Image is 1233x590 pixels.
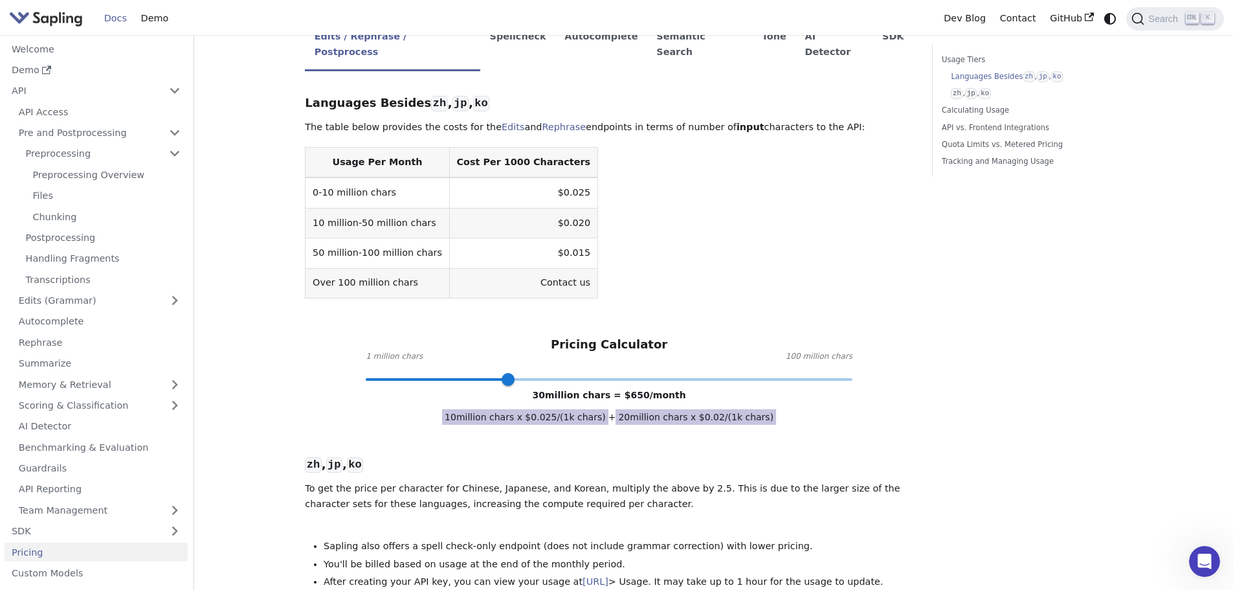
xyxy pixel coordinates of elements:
a: Docs [97,8,134,28]
a: SDK [5,522,162,541]
a: API Access [12,102,188,121]
a: Dev Blog [937,8,992,28]
button: Search (Ctrl+K) [1126,7,1223,30]
iframe: Intercom live chat [1189,546,1220,577]
a: Tracking and Managing Usage [942,155,1117,168]
td: 0-10 million chars [305,177,449,208]
li: Semantic Search [647,20,753,71]
li: Spellcheck [480,20,555,71]
code: ko [979,88,991,99]
a: Demo [134,8,175,28]
h3: Languages Besides , , [305,96,913,111]
a: Languages Besideszh,jp,ko [951,71,1113,83]
a: Benchmarking & Evaluation [12,438,188,457]
code: zh [305,457,321,473]
code: zh [1023,71,1035,82]
th: Usage Per Month [305,148,449,178]
h3: , , [305,457,913,472]
span: 30 million chars = $ 650 /month [533,390,686,400]
span: + [608,412,616,422]
a: [URL] [583,576,608,587]
button: Expand sidebar category 'SDK' [162,522,188,541]
span: 20 million chars x $ 0.02 /(1k chars) [616,409,776,425]
a: GitHub [1043,8,1100,28]
code: jp [326,457,342,473]
a: Pricing [5,543,188,562]
a: Rephrase [542,122,586,132]
span: Search [1144,14,1186,24]
td: $0.015 [449,238,597,268]
a: Postprocessing [19,229,188,247]
li: Sapling also offers a spell check-only endpoint (does not include grammar correction) with lower ... [324,539,913,554]
a: Preprocessing [19,144,188,163]
a: AI Detector [12,417,188,436]
li: SDK [873,20,913,71]
a: Quota Limits vs. Metered Pricing [942,139,1117,151]
span: 1 million chars [366,350,423,363]
a: Pre and Postprocessing [12,124,188,142]
button: Collapse sidebar category 'API' [162,82,188,100]
td: Over 100 million chars [305,268,449,298]
td: 10 million-50 million chars [305,208,449,238]
li: Edits / Rephrase / Postprocess [305,20,480,71]
a: Calculating Usage [942,104,1117,117]
button: Switch between dark and light mode (currently system mode) [1101,9,1120,28]
li: After creating your API key, you can view your usage at > Usage. It may take up to 1 hour for the... [324,574,913,590]
li: Autocomplete [555,20,647,71]
a: Edits (Grammar) [12,291,188,310]
code: zh [951,88,962,99]
h3: Pricing Calculator [551,337,667,352]
a: Edits [502,122,524,132]
td: Contact us [449,268,597,298]
a: Handling Fragments [19,249,188,268]
a: Demo [5,61,188,80]
a: Welcome [5,40,188,58]
a: Sapling.ai [9,9,87,28]
a: Autocomplete [12,312,188,331]
a: Transcriptions [19,270,188,289]
a: Rephrase [12,333,188,352]
a: API Reporting [12,480,188,499]
code: jp [452,96,469,111]
td: $0.020 [449,208,597,238]
td: 50 million-100 million chars [305,238,449,268]
code: jp [965,88,977,99]
code: jp [1037,71,1049,82]
a: Summarize [12,354,188,373]
a: Chunking [26,207,188,226]
code: zh [431,96,447,111]
code: ko [347,457,363,473]
a: API [5,82,162,100]
a: Scoring & Classification [12,396,188,415]
a: Custom Models [5,564,188,583]
span: 100 million chars [786,350,852,363]
a: Files [26,187,188,205]
code: ko [473,96,489,111]
li: AI Detector [795,20,873,71]
th: Cost Per 1000 Characters [449,148,597,178]
a: Guardrails [12,459,188,478]
code: ko [1051,71,1063,82]
p: To get the price per character for Chinese, Japanese, and Korean, multiply the above by 2.5. This... [305,481,913,512]
kbd: K [1201,12,1214,24]
td: $0.025 [449,177,597,208]
a: Usage Tiers [942,54,1117,66]
span: 10 million chars x $ 0.025 /(1k chars) [442,409,608,425]
strong: input [737,122,764,132]
img: Sapling.ai [9,9,83,28]
li: Tone [753,20,796,71]
a: API vs. Frontend Integrations [942,122,1117,134]
p: The table below provides the costs for the and endpoints in terms of number of characters to the ... [305,120,913,135]
a: Contact [993,8,1043,28]
a: Team Management [12,501,188,519]
a: Preprocessing Overview [26,165,188,184]
li: You'll be billed based on usage at the end of the monthly period. [324,557,913,573]
a: zh,jp,ko [951,87,1113,100]
a: Memory & Retrieval [12,375,188,394]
